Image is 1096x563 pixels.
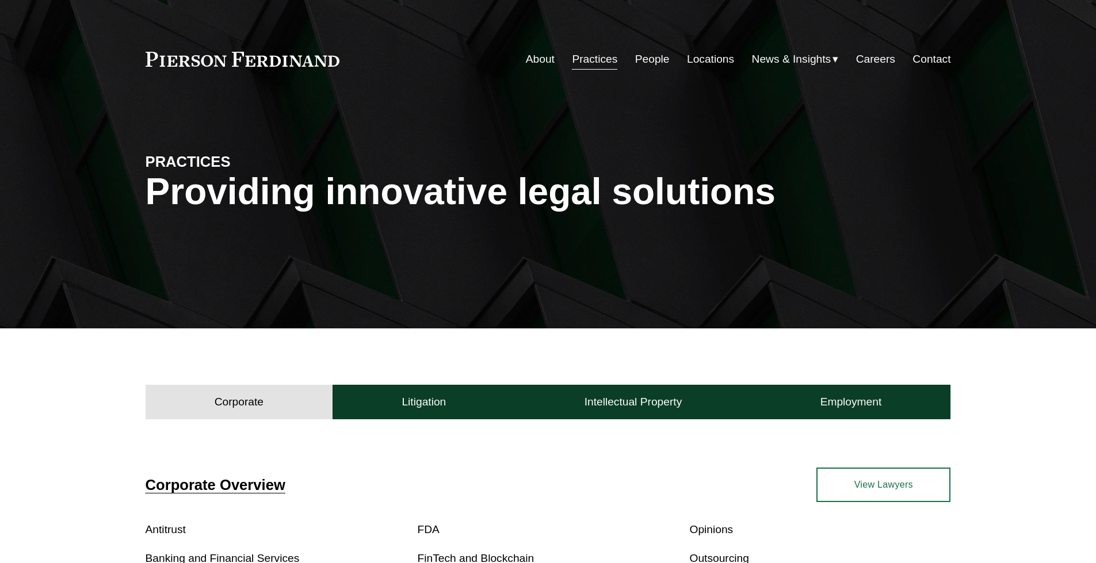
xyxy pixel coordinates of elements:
h1: Providing innovative legal solutions [146,171,951,213]
a: About [526,48,555,70]
h4: Corporate [215,395,264,409]
h4: Intellectual Property [585,395,682,409]
a: folder dropdown [752,48,839,70]
h4: Employment [820,395,882,409]
a: Opinions [689,523,733,535]
a: Careers [856,48,895,70]
a: Contact [912,48,950,70]
a: People [635,48,670,70]
a: FDA [418,523,440,535]
a: Locations [687,48,734,70]
h4: PRACTICES [146,152,347,171]
a: View Lawyers [816,468,950,502]
a: Antitrust [146,523,186,535]
h4: Litigation [402,395,446,409]
a: Practices [572,48,617,70]
a: Corporate Overview [146,477,285,493]
span: News & Insights [752,49,831,70]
